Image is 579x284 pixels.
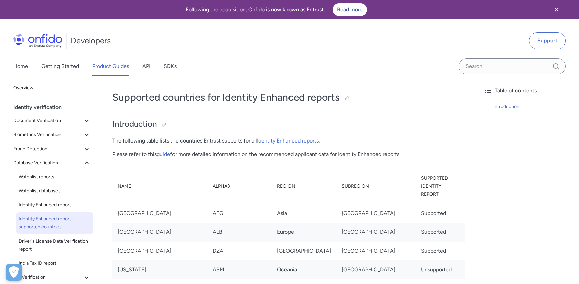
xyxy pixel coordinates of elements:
td: [GEOGRAPHIC_DATA] [112,242,207,260]
td: [GEOGRAPHIC_DATA] [112,204,207,223]
a: Driver's License Data Verification report [16,234,93,256]
button: Fraud Detection [11,142,93,156]
span: Biometrics Verification [13,131,83,139]
a: SDKs [164,57,177,76]
td: [GEOGRAPHIC_DATA] [112,223,207,242]
span: Overview [13,84,91,92]
span: eID Verification [13,273,83,281]
a: Watchlist reports [16,170,93,184]
td: Asia [272,204,336,223]
span: Watchlist databases [19,187,91,195]
p: Please refer to this for more detailed information on the recommended applicant data for Identity... [112,150,465,158]
span: India Tax ID report [19,259,91,267]
span: Driver's License Data Verification report [19,237,91,253]
td: [GEOGRAPHIC_DATA] [272,242,336,260]
th: Subregion [336,169,416,204]
button: Database Verification [11,156,93,170]
img: Onfido Logo [13,34,62,48]
a: Introduction [493,103,574,111]
th: Supported Identity Report [416,169,465,204]
svg: Close banner [553,6,561,14]
td: [GEOGRAPHIC_DATA] [336,204,416,223]
span: Identity Enhanced report [19,201,91,209]
td: [US_STATE] [112,260,207,279]
a: Home [13,57,28,76]
a: Watchlist databases [16,184,93,198]
td: Unsupported [416,260,465,279]
span: Document Verification [13,117,83,125]
button: Close banner [544,1,569,18]
td: Supported [416,204,465,223]
td: ASM [207,260,272,279]
a: Read more [333,3,367,16]
td: Supported [416,242,465,260]
td: [GEOGRAPHIC_DATA] [336,223,416,242]
button: Document Verification [11,114,93,127]
th: Name [112,169,207,204]
div: Table of contents [484,87,574,95]
td: Europe [272,223,336,242]
td: [GEOGRAPHIC_DATA] [336,242,416,260]
a: Identity Enhanced report [16,198,93,212]
input: Onfido search input field [459,58,566,74]
button: Biometrics Verification [11,128,93,141]
a: Getting Started [41,57,79,76]
td: AFG [207,204,272,223]
span: Identity Enhanced report - supported countries [19,215,91,231]
th: Alpha3 [207,169,272,204]
th: Region [272,169,336,204]
td: Oceania [272,260,336,279]
a: Support [529,32,566,49]
a: Identity Enhanced reports [257,137,319,144]
td: ALB [207,223,272,242]
div: Identity verification [13,101,96,114]
a: India Tax ID report [16,257,93,270]
span: Database Verification [13,159,83,167]
a: Identity Enhanced report - supported countries [16,212,93,234]
a: guide [157,151,170,157]
a: API [142,57,150,76]
div: Cookie Preferences [6,264,22,281]
span: Watchlist reports [19,173,91,181]
a: Product Guides [92,57,129,76]
td: [GEOGRAPHIC_DATA] [336,260,416,279]
span: Fraud Detection [13,145,83,153]
button: eID Verification [11,271,93,284]
h1: Developers [71,35,111,46]
h1: Supported countries for Identity Enhanced reports [112,91,465,104]
a: Overview [11,81,93,95]
h2: Introduction [112,119,465,130]
p: The following table lists the countries Entrust supports for all . [112,137,465,145]
td: DZA [207,242,272,260]
td: Supported [416,223,465,242]
button: Open Preferences [6,264,22,281]
div: Following the acquisition, Onfido is now known as Entrust. [8,3,544,16]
